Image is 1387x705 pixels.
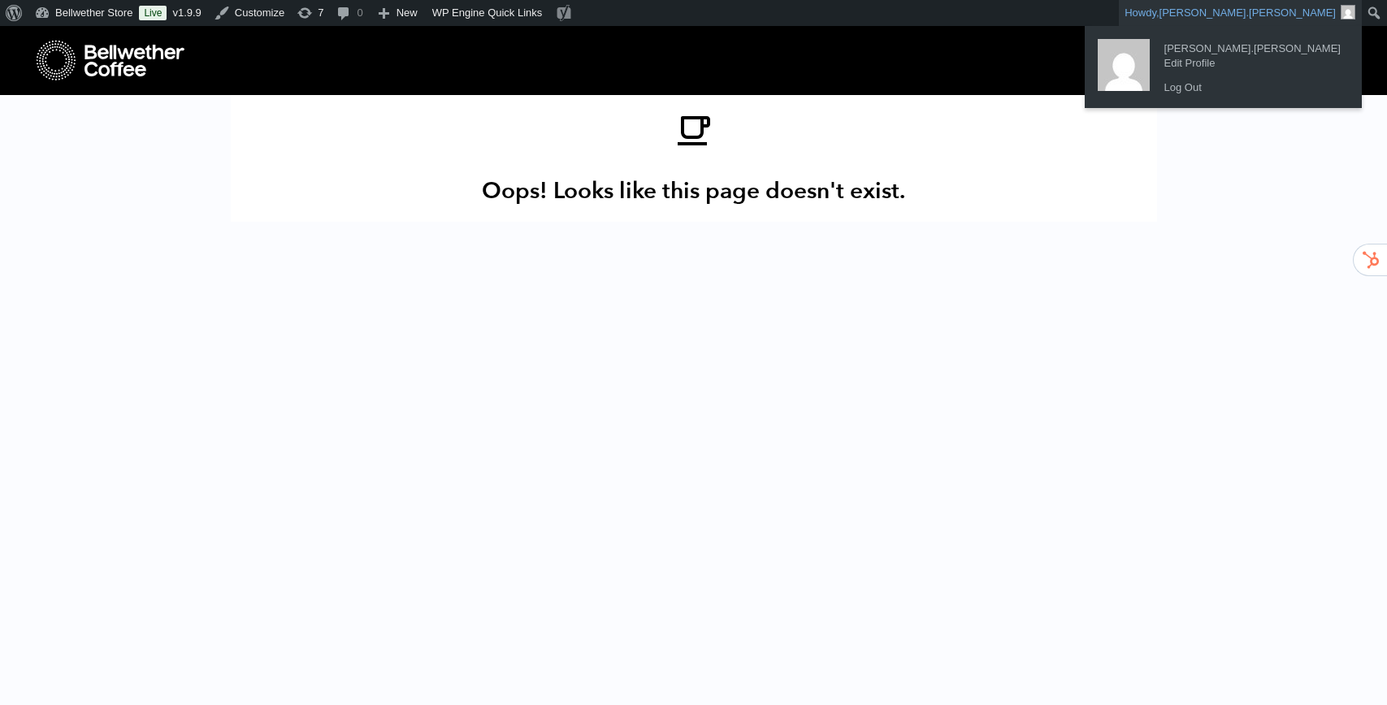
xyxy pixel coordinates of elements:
span: Edit Profile [1164,50,1341,65]
span: [PERSON_NAME].[PERSON_NAME] [1164,36,1341,50]
a: Log Out [1156,77,1349,98]
span: [PERSON_NAME].[PERSON_NAME] [1159,6,1336,19]
ul: Howdy, mike.kabangu [1085,26,1362,108]
h1: Oops! Looks like this page doesn't exist. [243,176,1145,205]
a: Live [139,6,167,20]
